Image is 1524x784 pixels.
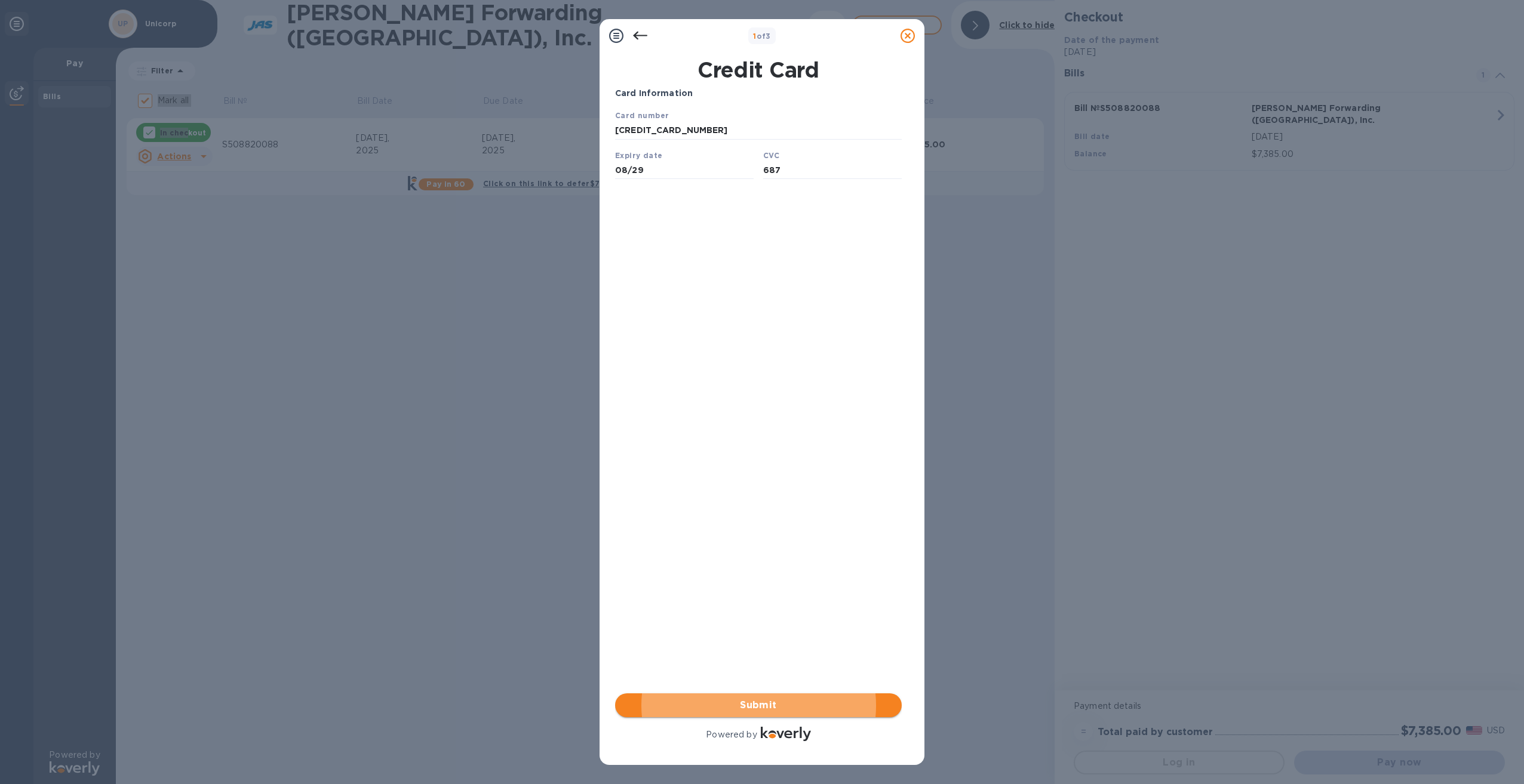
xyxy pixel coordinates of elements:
b: Card Information [615,88,693,98]
iframe: Your browser does not support iframes [615,109,902,183]
p: Powered by [706,729,757,741]
b: of 3 [753,32,771,41]
span: Submit [625,698,892,712]
span: 1 [753,32,756,41]
img: Logo [761,727,811,741]
button: Submit [615,693,902,717]
h1: Credit Card [610,57,907,82]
